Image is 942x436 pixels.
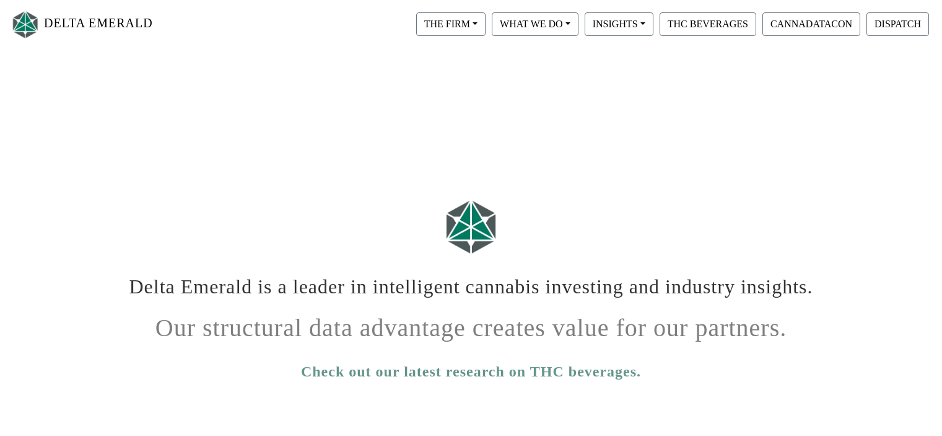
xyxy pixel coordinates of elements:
button: THC BEVERAGES [660,12,756,36]
a: Check out our latest research on THC beverages. [301,360,641,383]
h1: Delta Emerald is a leader in intelligent cannabis investing and industry insights. [128,265,815,298]
button: THE FIRM [416,12,486,36]
button: WHAT WE DO [492,12,578,36]
img: Logo [440,194,502,259]
button: INSIGHTS [585,12,653,36]
h1: Our structural data advantage creates value for our partners. [128,304,815,343]
button: DISPATCH [866,12,929,36]
a: THC BEVERAGES [656,18,759,29]
img: Logo [10,8,41,41]
a: CANNADATACON [759,18,863,29]
a: DELTA EMERALD [10,5,153,44]
button: CANNADATACON [762,12,860,36]
a: DISPATCH [863,18,932,29]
